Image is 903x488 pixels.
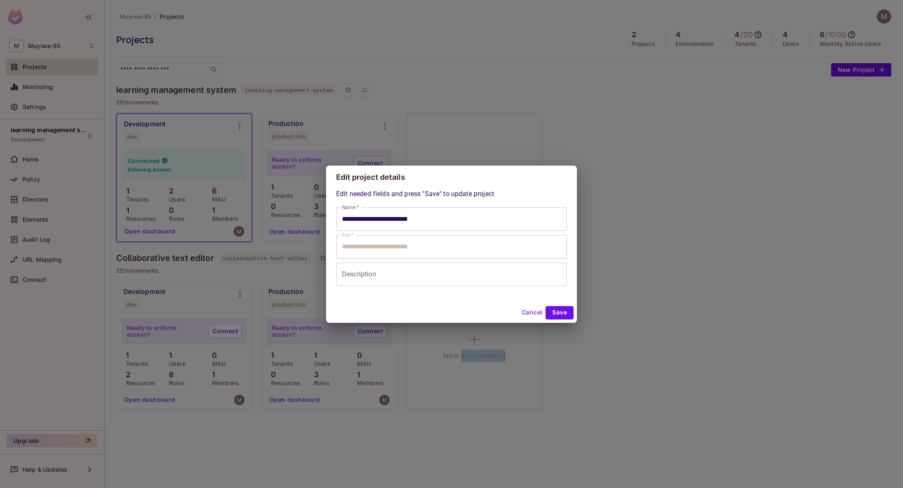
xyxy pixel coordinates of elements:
[326,166,577,189] h2: Edit project details
[546,306,574,319] button: Save
[518,306,546,319] button: Cancel
[342,204,359,211] label: Name *
[342,231,354,238] label: Key *
[336,189,567,286] div: Edit needed fields and press "Save" to update project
